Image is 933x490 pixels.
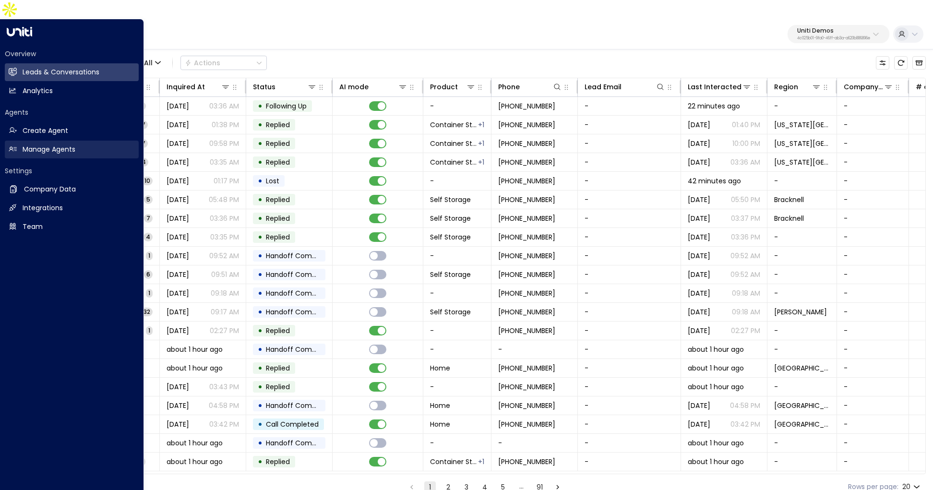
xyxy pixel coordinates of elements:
[258,416,263,432] div: •
[266,232,290,242] span: Replied
[211,307,239,317] p: 09:17 AM
[167,288,189,298] span: Sep 03, 2025
[774,214,804,223] span: Bracknell
[23,126,68,136] h2: Create Agent
[211,288,239,298] p: 09:18 AM
[167,81,230,93] div: Inquired At
[5,141,139,158] a: Manage Agents
[144,59,153,67] span: All
[258,266,263,283] div: •
[258,379,263,395] div: •
[498,457,555,466] span: +17573433515
[258,154,263,170] div: •
[146,326,153,335] span: 1
[146,289,153,297] span: 1
[167,401,189,410] span: Jun 11, 2025
[498,251,555,261] span: +447807978106
[211,270,239,279] p: 09:51 AM
[688,195,710,204] span: Yesterday
[498,176,555,186] span: +447807978106
[339,81,407,93] div: AI mode
[688,288,710,298] span: Sep 03, 2025
[430,195,471,204] span: Self Storage
[767,322,837,340] td: -
[209,139,239,148] p: 09:58 PM
[144,195,153,203] span: 5
[210,214,239,223] p: 03:36 PM
[5,166,139,176] h2: Settings
[146,251,153,260] span: 1
[185,59,220,67] div: Actions
[209,195,239,204] p: 05:48 PM
[844,81,893,93] div: Company Name
[144,214,153,222] span: 7
[767,228,837,246] td: -
[266,251,334,261] span: Handoff Completed
[423,284,491,302] td: -
[767,172,837,190] td: -
[578,284,681,302] td: -
[167,419,189,429] span: Jun 11, 2025
[167,120,189,130] span: Yesterday
[498,139,555,148] span: +17574725477
[767,97,837,115] td: -
[732,120,760,130] p: 01:40 PM
[876,56,889,70] button: Customize
[258,397,263,414] div: •
[774,195,804,204] span: Bracknell
[578,134,681,153] td: -
[423,172,491,190] td: -
[837,396,909,415] td: -
[732,139,760,148] p: 10:00 PM
[767,247,837,265] td: -
[210,326,239,335] p: 02:27 PM
[23,144,75,155] h2: Manage Agents
[258,323,263,339] div: •
[339,81,369,93] div: AI mode
[142,177,153,185] span: 10
[774,307,827,317] span: Sutton
[730,419,760,429] p: 03:42 PM
[498,401,555,410] span: +16016243160
[688,176,741,186] span: 42 minutes ago
[478,157,484,167] div: Self Storage
[5,122,139,140] a: Create Agent
[144,270,153,278] span: 6
[430,232,471,242] span: Self Storage
[491,434,578,452] td: -
[688,139,710,148] span: Sep 09, 2025
[797,36,870,40] p: 4c025b01-9fa0-46ff-ab3a-a620b886896e
[837,97,909,115] td: -
[578,303,681,321] td: -
[498,120,555,130] span: +17574725477
[578,247,681,265] td: -
[266,307,334,317] span: Handoff Completed
[767,265,837,284] td: -
[837,359,909,377] td: -
[266,419,319,429] span: Call Completed
[258,304,263,320] div: •
[167,139,189,148] span: Sep 09, 2025
[23,67,99,77] h2: Leads & Conversations
[209,419,239,429] p: 03:42 PM
[578,359,681,377] td: -
[837,378,909,396] td: -
[688,438,744,448] span: about 1 hour ago
[167,345,223,354] span: about 1 hour ago
[23,203,63,213] h2: Integrations
[688,419,710,429] span: Jun 11, 2025
[5,63,139,81] a: Leads & Conversations
[478,120,484,130] div: Self Storage
[767,378,837,396] td: -
[585,81,665,93] div: Lead Email
[498,157,555,167] span: +17574725477
[912,56,926,70] button: Archived Leads
[730,251,760,261] p: 09:52 AM
[731,232,760,242] p: 03:36 PM
[837,172,909,190] td: -
[430,457,477,466] span: Container Storage
[258,173,263,189] div: •
[688,232,710,242] span: Yesterday
[578,453,681,471] td: -
[266,345,334,354] span: Handoff Completed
